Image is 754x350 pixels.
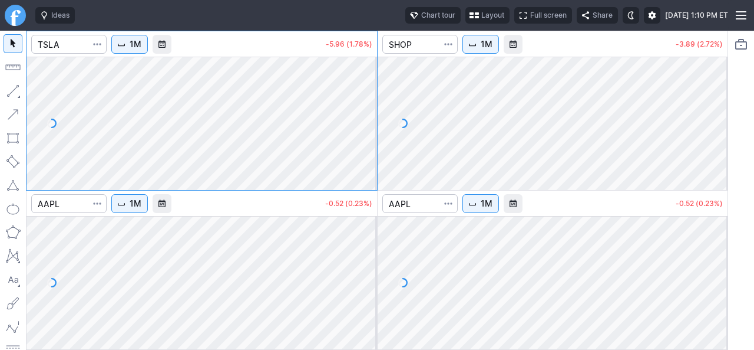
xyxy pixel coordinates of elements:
button: Full screen [514,7,572,24]
span: Chart tour [421,9,455,21]
button: Portfolio watchlist [732,35,750,54]
button: Layout [465,7,510,24]
button: Settings [644,7,660,24]
button: Chart tour [405,7,461,24]
button: Elliott waves [4,318,22,336]
button: Range [504,35,522,54]
button: Polygon [4,223,22,242]
span: 1M [130,38,141,50]
button: Rotated rectangle [4,152,22,171]
input: Search [382,35,458,54]
span: 1M [130,198,141,210]
button: Search [440,194,457,213]
button: Range [153,194,171,213]
span: Layout [481,9,504,21]
span: [DATE] 1:10 PM ET [665,9,728,21]
button: Mouse [4,34,22,53]
p: -5.96 (1.78%) [326,41,372,48]
button: Search [89,194,105,213]
button: Share [577,7,618,24]
button: Line [4,81,22,100]
button: Ideas [35,7,75,24]
button: Interval [111,194,148,213]
button: Range [153,35,171,54]
span: 1M [481,198,492,210]
button: Search [89,35,105,54]
button: Interval [462,35,499,54]
input: Search [382,194,458,213]
button: Range [504,194,522,213]
a: Finviz.com [5,5,26,26]
button: Toggle dark mode [623,7,639,24]
button: Rectangle [4,129,22,148]
span: Share [593,9,613,21]
button: Text [4,270,22,289]
p: -0.52 (0.23%) [676,200,723,207]
span: Full screen [530,9,567,21]
input: Search [31,35,107,54]
button: Interval [462,194,499,213]
button: Search [440,35,457,54]
button: Interval [111,35,148,54]
p: -3.89 (2.72%) [676,41,723,48]
button: Triangle [4,176,22,195]
button: Arrow [4,105,22,124]
button: XABCD [4,247,22,266]
span: Ideas [51,9,70,21]
span: 1M [481,38,492,50]
button: Measure [4,58,22,77]
input: Search [31,194,107,213]
button: Ellipse [4,199,22,218]
button: Brush [4,294,22,313]
p: -0.52 (0.23%) [325,200,372,207]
